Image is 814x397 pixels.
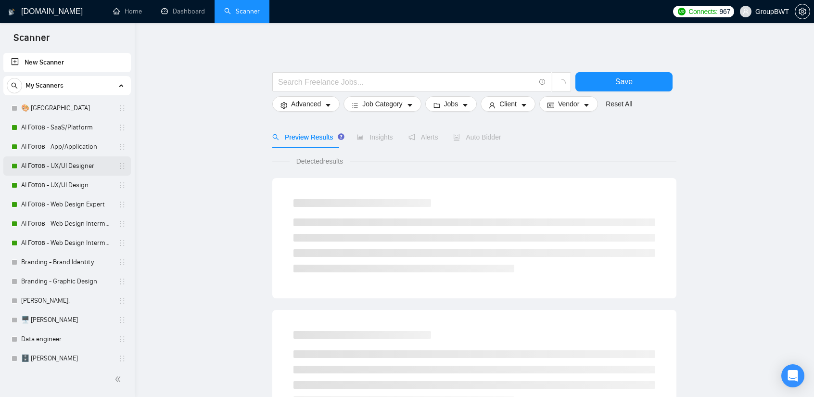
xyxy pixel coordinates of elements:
a: Data engineer [21,330,113,349]
span: search [272,134,279,141]
button: settingAdvancedcaret-down [272,96,340,112]
span: notification [408,134,415,141]
span: holder [118,258,126,266]
span: user [742,8,749,15]
span: holder [118,239,126,247]
button: barsJob Categorycaret-down [343,96,421,112]
div: Tooltip anchor [337,132,345,141]
span: holder [118,201,126,208]
img: upwork-logo.png [678,8,686,15]
span: holder [118,104,126,112]
span: folder [433,102,440,109]
li: New Scanner [3,53,131,72]
a: searchScanner [224,7,260,15]
span: holder [118,297,126,305]
span: caret-down [407,102,413,109]
span: Alerts [408,133,438,141]
a: Branding - Brand Identity [21,253,113,272]
span: idcard [547,102,554,109]
a: Reset All [606,99,632,109]
a: AI Готов - UX/UI Designer [21,156,113,176]
span: holder [118,181,126,189]
button: userClientcaret-down [481,96,535,112]
span: Preview Results [272,133,342,141]
a: AI Готов - UX/UI Design [21,176,113,195]
a: AI Готов - App/Application [21,137,113,156]
a: [PERSON_NAME]. [21,291,113,310]
a: 🗄️ [PERSON_NAME] [21,349,113,368]
span: holder [118,143,126,151]
img: logo [8,4,15,20]
a: Branding - Graphic Design [21,272,113,291]
span: holder [118,162,126,170]
span: info-circle [539,79,546,85]
a: AI Готов - SaaS/Platform [21,118,113,137]
span: Jobs [444,99,458,109]
span: My Scanners [25,76,64,95]
button: Save [575,72,673,91]
a: 🎨 [GEOGRAPHIC_DATA] [21,99,113,118]
span: holder [118,220,126,228]
button: idcardVendorcaret-down [539,96,598,112]
a: homeHome [113,7,142,15]
span: setting [280,102,287,109]
span: Client [499,99,517,109]
a: 🖥️ [PERSON_NAME] [21,310,113,330]
span: Detected results [290,156,350,166]
a: AI Готов - Web Design Intermediate минус Development [21,233,113,253]
span: Advanced [291,99,321,109]
a: New Scanner [11,53,123,72]
button: search [7,78,22,93]
span: Job Category [362,99,402,109]
span: search [7,82,22,89]
span: Vendor [558,99,579,109]
span: bars [352,102,358,109]
span: holder [118,124,126,131]
input: Search Freelance Jobs... [278,76,535,88]
span: double-left [114,374,124,384]
span: setting [795,8,810,15]
a: AI Готов - Web Design Intermediate минус Developer [21,214,113,233]
span: holder [118,316,126,324]
a: setting [795,8,810,15]
a: dashboardDashboard [161,7,205,15]
a: AI Готов - Web Design Expert [21,195,113,214]
span: loading [557,79,566,88]
span: holder [118,335,126,343]
button: setting [795,4,810,19]
span: Connects: [688,6,717,17]
span: Scanner [6,31,57,51]
span: area-chart [357,134,364,141]
span: user [489,102,496,109]
span: caret-down [521,102,527,109]
span: caret-down [583,102,590,109]
div: Open Intercom Messenger [781,364,804,387]
button: folderJobscaret-down [425,96,477,112]
span: holder [118,278,126,285]
span: Auto Bidder [453,133,501,141]
span: caret-down [462,102,469,109]
span: holder [118,355,126,362]
span: Insights [357,133,393,141]
span: Save [615,76,633,88]
span: 967 [720,6,730,17]
span: robot [453,134,460,141]
span: caret-down [325,102,331,109]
